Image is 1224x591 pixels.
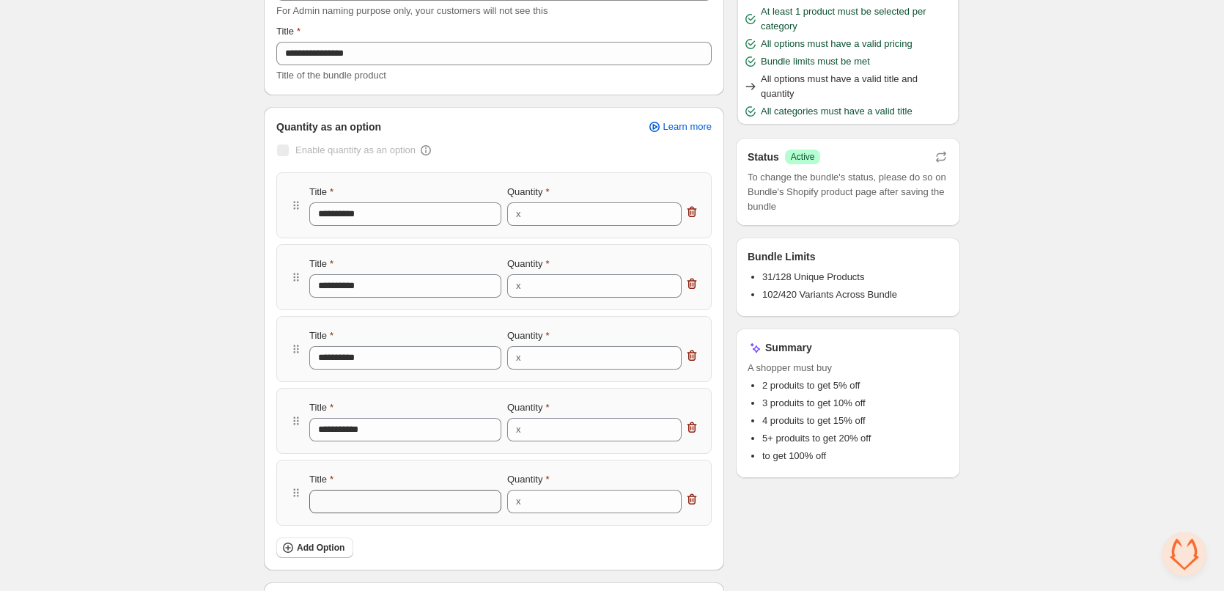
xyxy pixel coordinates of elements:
[507,328,549,343] label: Quantity
[309,257,333,271] label: Title
[309,472,333,487] label: Title
[276,70,386,81] span: Title of the bundle product
[507,257,549,271] label: Quantity
[663,121,712,133] span: Learn more
[761,37,913,51] span: All options must have a valid pricing
[765,340,812,355] h3: Summary
[761,72,953,101] span: All options must have a valid title and quantity
[507,472,549,487] label: Quantity
[761,54,870,69] span: Bundle limits must be met
[762,289,897,300] span: 102/420 Variants Across Bundle
[748,170,948,214] span: To change the bundle's status, please do so on Bundle's Shopify product page after saving the bundle
[516,207,521,221] div: x
[748,361,948,375] span: A shopper must buy
[297,542,344,554] span: Add Option
[507,400,549,415] label: Quantity
[761,104,913,119] span: All categories must have a valid title
[762,378,948,393] li: 2 produits to get 5% off
[276,24,301,39] label: Title
[762,449,948,463] li: to get 100% off
[507,185,549,199] label: Quantity
[762,431,948,446] li: 5+ produits to get 20% off
[516,422,521,437] div: x
[276,120,381,134] span: Quantity as an option
[762,414,948,428] li: 4 produits to get 15% off
[516,279,521,293] div: x
[276,537,353,558] button: Add Option
[638,117,720,137] a: Learn more
[516,350,521,365] div: x
[516,494,521,509] div: x
[276,5,548,16] span: For Admin naming purpose only, your customers will not see this
[309,185,333,199] label: Title
[791,151,815,163] span: Active
[748,249,816,264] h3: Bundle Limits
[295,144,416,155] span: Enable quantity as an option
[309,400,333,415] label: Title
[748,150,779,164] h3: Status
[762,271,864,282] span: 31/128 Unique Products
[761,4,953,34] span: At least 1 product must be selected per category
[1162,532,1206,576] div: Open chat
[309,328,333,343] label: Title
[762,396,948,411] li: 3 produits to get 10% off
